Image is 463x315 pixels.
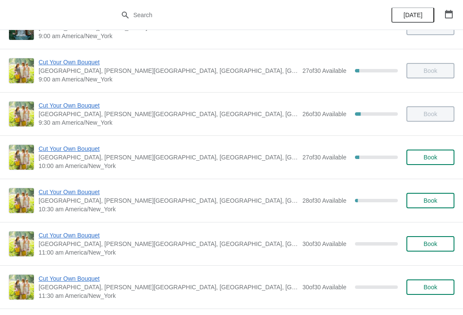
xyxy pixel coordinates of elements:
span: Book [424,154,437,161]
span: 27 of 30 Available [302,154,346,161]
span: Cut Your Own Bouquet [39,274,298,283]
span: Cut Your Own Bouquet [39,144,298,153]
img: Cut Your Own Bouquet | Cross Street Flower Farm, Jacobs Lane, Norwell, MA, USA | 9:30 am America/... [9,102,34,126]
span: 30 of 30 Available [302,284,346,291]
span: 27 of 30 Available [302,67,346,74]
img: Cut Your Own Bouquet | Cross Street Flower Farm, Jacobs Lane, Norwell, MA, USA | 11:30 am America... [9,275,34,300]
span: [GEOGRAPHIC_DATA], [PERSON_NAME][GEOGRAPHIC_DATA], [GEOGRAPHIC_DATA], [GEOGRAPHIC_DATA] [39,110,298,118]
span: 9:00 am America/New_York [39,32,298,40]
span: [GEOGRAPHIC_DATA], [PERSON_NAME][GEOGRAPHIC_DATA], [GEOGRAPHIC_DATA], [GEOGRAPHIC_DATA] [39,196,298,205]
span: 28 of 30 Available [302,197,346,204]
span: [GEOGRAPHIC_DATA], [PERSON_NAME][GEOGRAPHIC_DATA], [GEOGRAPHIC_DATA], [GEOGRAPHIC_DATA] [39,153,298,162]
span: Cut Your Own Bouquet [39,188,298,196]
span: [DATE] [403,12,422,18]
span: Cut Your Own Bouquet [39,101,298,110]
span: [GEOGRAPHIC_DATA], [PERSON_NAME][GEOGRAPHIC_DATA], [GEOGRAPHIC_DATA], [GEOGRAPHIC_DATA] [39,240,298,248]
span: Book [424,284,437,291]
button: Book [406,236,454,252]
span: [GEOGRAPHIC_DATA], [PERSON_NAME][GEOGRAPHIC_DATA], [GEOGRAPHIC_DATA], [GEOGRAPHIC_DATA] [39,66,298,75]
span: [GEOGRAPHIC_DATA], [PERSON_NAME][GEOGRAPHIC_DATA], [GEOGRAPHIC_DATA], [GEOGRAPHIC_DATA] [39,283,298,291]
span: 11:00 am America/New_York [39,248,298,257]
img: Cut Your Own Bouquet | Cross Street Flower Farm, Jacobs Lane, Norwell, MA, USA | 10:00 am America... [9,145,34,170]
img: Cut Your Own Bouquet | Cross Street Flower Farm, Jacobs Lane, Norwell, MA, USA | 9:00 am America/... [9,58,34,83]
span: Cut Your Own Bouquet [39,231,298,240]
span: 9:00 am America/New_York [39,75,298,84]
span: Book [424,240,437,247]
span: 10:00 am America/New_York [39,162,298,170]
img: Cut Your Own Bouquet | Cross Street Flower Farm, Jacobs Lane, Norwell, MA, USA | 10:30 am America... [9,188,34,213]
button: Book [406,150,454,165]
span: 26 of 30 Available [302,111,346,117]
span: 30 of 30 Available [302,240,346,247]
span: 10:30 am America/New_York [39,205,298,213]
span: 11:30 am America/New_York [39,291,298,300]
span: Book [424,197,437,204]
button: Book [406,193,454,208]
img: Cut Your Own Bouquet | Cross Street Flower Farm, Jacobs Lane, Norwell, MA, USA | 11:00 am America... [9,231,34,256]
button: [DATE] [391,7,434,23]
button: Book [406,279,454,295]
span: Cut Your Own Bouquet [39,58,298,66]
input: Search [133,7,347,23]
span: 9:30 am America/New_York [39,118,298,127]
